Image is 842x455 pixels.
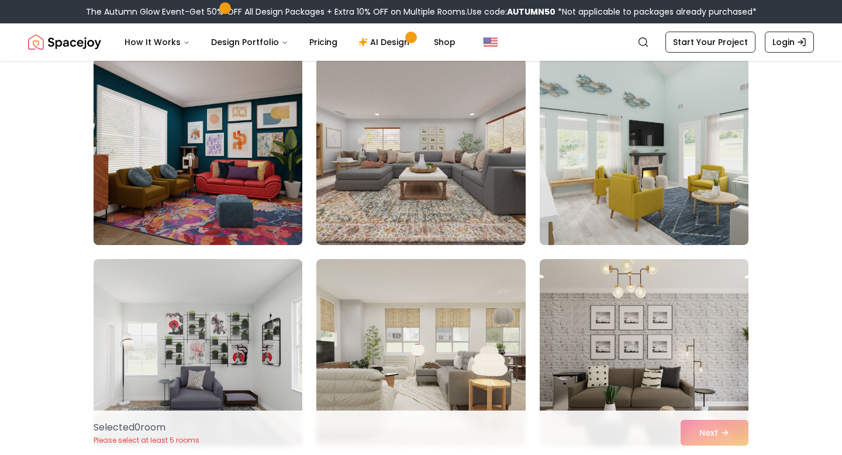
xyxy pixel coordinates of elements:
span: Use code: [467,6,555,18]
p: Selected 0 room [94,420,199,435]
p: Please select at least 5 rooms [94,436,199,445]
nav: Global [28,23,814,61]
img: Room room-17 [316,259,525,446]
img: Room room-18 [540,259,748,446]
div: The Autumn Glow Event-Get 50% OFF All Design Packages + Extra 10% OFF on Multiple Rooms. [86,6,757,18]
img: United States [484,35,498,49]
a: Spacejoy [28,30,101,54]
span: *Not applicable to packages already purchased* [555,6,757,18]
img: Room room-15 [540,58,748,245]
a: Pricing [300,30,347,54]
button: How It Works [115,30,199,54]
img: Spacejoy Logo [28,30,101,54]
a: Shop [425,30,465,54]
img: Room room-16 [94,259,302,446]
a: AI Design [349,30,422,54]
a: Start Your Project [665,32,755,53]
nav: Main [115,30,465,54]
a: Login [765,32,814,53]
button: Design Portfolio [202,30,298,54]
img: Room room-13 [88,53,308,250]
img: Room room-14 [316,58,525,245]
b: AUTUMN50 [507,6,555,18]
